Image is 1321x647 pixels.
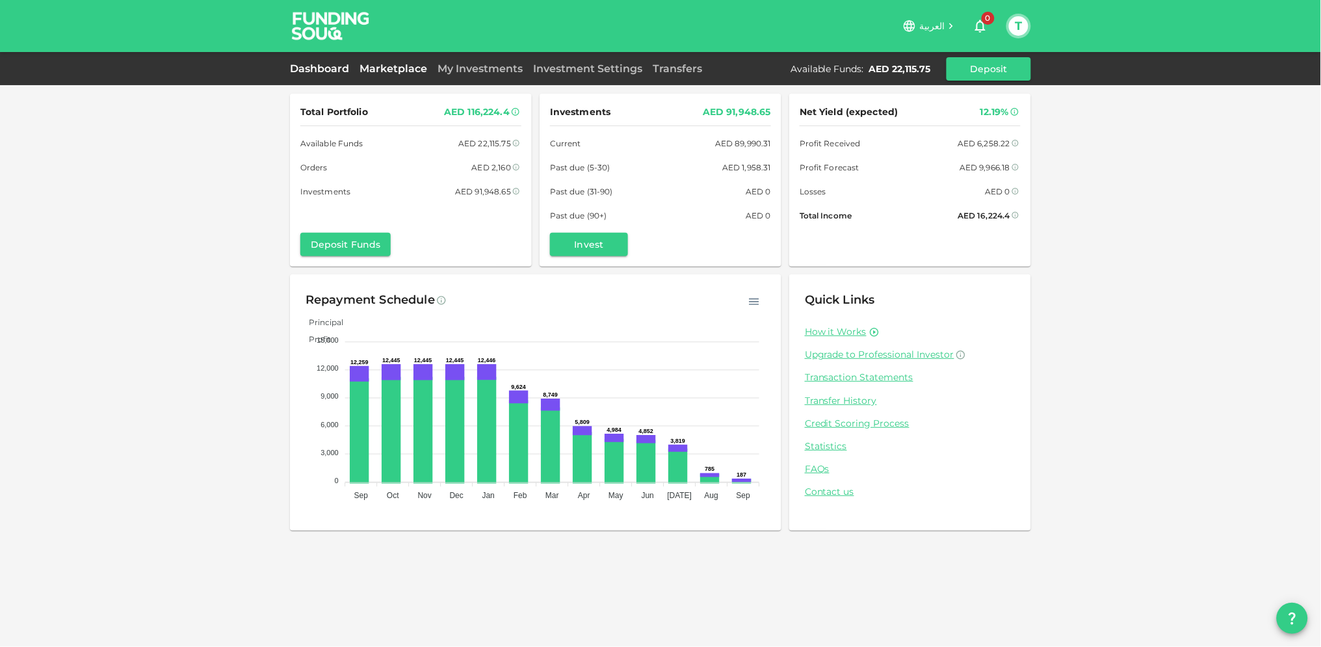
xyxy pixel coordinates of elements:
[919,20,945,32] span: العربية
[967,13,993,39] button: 0
[805,349,1015,361] a: Upgrade to Professional Investor
[550,104,610,120] span: Investments
[746,185,771,198] div: AED 0
[791,62,864,75] div: Available Funds :
[299,334,331,344] span: Profit
[1009,16,1028,36] button: T
[458,137,511,150] div: AED 22,115.75
[958,137,1010,150] div: AED 6,258.22
[317,337,339,345] tspan: 15,000
[482,491,495,500] tspan: Jan
[982,12,995,25] span: 0
[800,161,859,174] span: Profit Forecast
[737,491,751,500] tspan: Sep
[703,104,771,120] div: AED 91,948.65
[705,491,718,500] tspan: Aug
[722,161,771,174] div: AED 1,958.31
[668,491,692,500] tspan: [DATE]
[869,62,931,75] div: AED 22,115.75
[805,463,1015,475] a: FAQs
[418,491,432,500] tspan: Nov
[746,209,771,222] div: AED 0
[444,104,510,120] div: AED 116,224.4
[800,185,826,198] span: Losses
[980,104,1009,120] div: 12.19%
[317,365,339,373] tspan: 12,000
[300,233,391,256] button: Deposit Funds
[528,62,647,75] a: Investment Settings
[805,293,875,307] span: Quick Links
[320,421,339,429] tspan: 6,000
[805,440,1015,453] a: Statistics
[432,62,528,75] a: My Investments
[550,209,607,222] span: Past due (90+)
[300,137,363,150] span: Available Funds
[1277,603,1308,634] button: question
[320,449,339,456] tspan: 3,000
[550,185,613,198] span: Past due (31-90)
[642,491,654,500] tspan: Jun
[805,486,1015,498] a: Contact us
[545,491,559,500] tspan: Mar
[800,137,861,150] span: Profit Received
[608,491,623,500] tspan: May
[800,104,898,120] span: Net Yield (expected)
[805,326,867,338] a: How it Works
[299,317,343,327] span: Principal
[805,417,1015,430] a: Credit Scoring Process
[550,137,581,150] span: Current
[320,393,339,401] tspan: 9,000
[387,491,399,500] tspan: Oct
[958,209,1010,222] div: AED 16,224.4
[578,491,590,500] tspan: Apr
[805,395,1015,407] a: Transfer History
[805,371,1015,384] a: Transaction Statements
[300,104,368,120] span: Total Portfolio
[550,233,628,256] button: Invest
[354,491,369,500] tspan: Sep
[550,161,610,174] span: Past due (5-30)
[300,185,350,198] span: Investments
[455,185,511,198] div: AED 91,948.65
[300,161,328,174] span: Orders
[800,209,852,222] span: Total Income
[335,477,339,484] tspan: 0
[306,290,435,311] div: Repayment Schedule
[960,161,1010,174] div: AED 9,966.18
[647,62,707,75] a: Transfers
[947,57,1031,81] button: Deposit
[290,62,354,75] a: Dashboard
[472,161,511,174] div: AED 2,160
[514,491,527,500] tspan: Feb
[715,137,771,150] div: AED 89,990.31
[354,62,432,75] a: Marketplace
[985,185,1010,198] div: AED 0
[805,349,954,360] span: Upgrade to Professional Investor
[450,491,464,500] tspan: Dec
